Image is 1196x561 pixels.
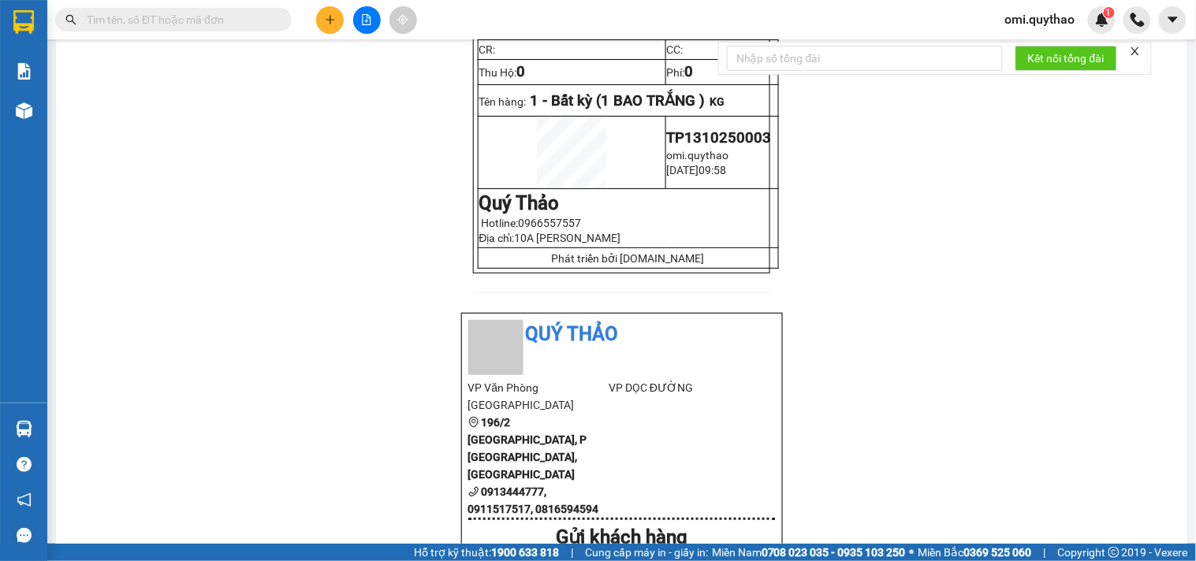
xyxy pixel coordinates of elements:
[964,546,1032,559] strong: 0369 525 060
[609,379,750,396] li: VP DỌC ĐƯỜNG
[918,544,1032,561] span: Miền Bắc
[993,9,1088,29] span: omi.quythao
[585,544,708,561] span: Cung cấp máy in - giấy in:
[468,486,479,497] span: phone
[491,546,559,559] strong: 1900 633 818
[468,485,599,515] b: 0913444777, 0911517517, 0816594594
[468,379,609,414] li: VP Văn Phòng [GEOGRAPHIC_DATA]
[389,6,417,34] button: aim
[468,523,776,553] div: Gửi khách hàng
[665,39,778,59] td: CC:
[762,546,906,559] strong: 0708 023 035 - 0935 103 250
[468,417,479,428] span: environment
[1028,50,1105,67] span: Kết nối tổng đài
[17,492,32,507] span: notification
[397,14,408,25] span: aim
[667,164,699,176] span: [DATE]
[17,457,32,472] span: question-circle
[478,59,665,84] td: Thu Hộ:
[353,6,381,34] button: file-add
[479,232,621,244] span: Địa chỉ:
[531,92,706,110] span: 1 - Bất kỳ (1 BAO TRẮNG )
[109,67,210,84] li: VP DỌC ĐƯỜNG
[16,102,32,119] img: warehouse-icon
[1015,46,1117,71] button: Kết nối tổng đài
[1104,7,1115,18] sup: 1
[316,6,344,34] button: plus
[65,14,76,25] span: search
[1131,13,1145,27] img: phone-icon
[17,528,32,543] span: message
[699,164,727,176] span: 09:58
[478,39,665,59] td: CR:
[517,63,526,80] span: 0
[8,8,229,38] li: Quý Thảo
[685,63,694,80] span: 0
[1130,46,1141,57] span: close
[710,95,725,108] span: KG
[727,46,1003,71] input: Nhập số tổng đài
[13,10,34,34] img: logo-vxr
[519,217,582,229] span: 0966557557
[1095,13,1109,27] img: icon-new-feature
[1108,547,1120,558] span: copyright
[16,63,32,80] img: solution-icon
[16,421,32,437] img: warehouse-icon
[1044,544,1046,561] span: |
[482,217,582,229] span: Hotline:
[479,92,777,110] p: Tên hàng:
[414,544,559,561] span: Hỗ trợ kỹ thuật:
[667,149,729,162] span: omi.quythao
[8,67,109,119] li: VP Văn Phòng [GEOGRAPHIC_DATA]
[361,14,372,25] span: file-add
[1159,6,1187,34] button: caret-down
[712,544,906,561] span: Miền Nam
[87,11,273,28] input: Tìm tên, số ĐT hoặc mã đơn
[910,549,915,555] span: ⚪️
[478,248,778,269] td: Phát triển bởi [DOMAIN_NAME]
[1106,7,1112,18] span: 1
[479,192,560,214] strong: Quý Thảo
[515,232,621,244] span: 10A [PERSON_NAME]
[468,320,776,350] li: Quý Thảo
[1166,13,1180,27] span: caret-down
[325,14,336,25] span: plus
[667,129,772,147] span: TP1310250003
[571,544,573,561] span: |
[665,59,778,84] td: Phí:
